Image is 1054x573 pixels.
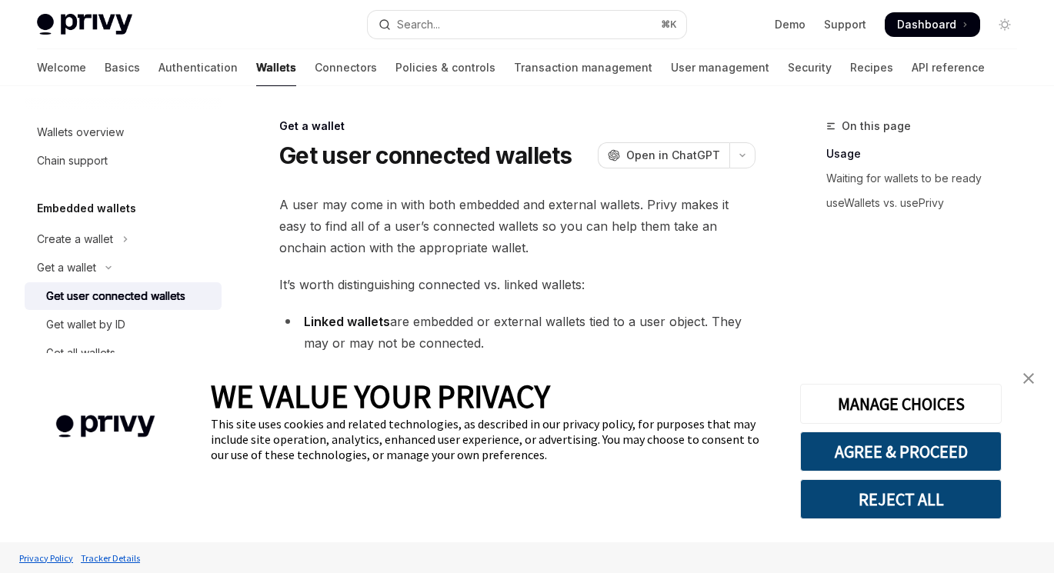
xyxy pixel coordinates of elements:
[25,254,222,282] button: Toggle Get a wallet section
[397,15,440,34] div: Search...
[1013,363,1044,394] a: close banner
[46,315,125,334] div: Get wallet by ID
[279,311,755,354] li: are embedded or external wallets tied to a user object. They may or may not be connected.
[368,11,686,38] button: Open search
[37,258,96,277] div: Get a wallet
[279,194,755,258] span: A user may come in with both embedded and external wallets. Privy makes it easy to find all of a ...
[850,49,893,86] a: Recipes
[800,431,1002,471] button: AGREE & PROCEED
[256,49,296,86] a: Wallets
[37,123,124,142] div: Wallets overview
[514,49,652,86] a: Transaction management
[800,479,1002,519] button: REJECT ALL
[824,17,866,32] a: Support
[626,148,720,163] span: Open in ChatGPT
[105,49,140,86] a: Basics
[211,416,777,462] div: This site uses cookies and related technologies, as described in our privacy policy, for purposes...
[1023,373,1034,384] img: close banner
[788,49,832,86] a: Security
[25,311,222,338] a: Get wallet by ID
[826,191,1029,215] a: useWallets vs. usePrivy
[25,282,222,310] a: Get user connected wallets
[912,49,985,86] a: API reference
[37,199,136,218] h5: Embedded wallets
[37,14,132,35] img: light logo
[992,12,1017,37] button: Toggle dark mode
[77,545,144,571] a: Tracker Details
[15,545,77,571] a: Privacy Policy
[826,166,1029,191] a: Waiting for wallets to be ready
[671,49,769,86] a: User management
[46,287,185,305] div: Get user connected wallets
[25,118,222,146] a: Wallets overview
[279,118,755,134] div: Get a wallet
[598,142,729,168] button: Open in ChatGPT
[897,17,956,32] span: Dashboard
[395,49,495,86] a: Policies & controls
[279,142,572,169] h1: Get user connected wallets
[800,384,1002,424] button: MANAGE CHOICES
[46,344,115,362] div: Get all wallets
[25,339,222,367] a: Get all wallets
[315,49,377,86] a: Connectors
[842,117,911,135] span: On this page
[158,49,238,86] a: Authentication
[37,230,113,248] div: Create a wallet
[304,314,390,329] strong: Linked wallets
[23,393,188,460] img: company logo
[885,12,980,37] a: Dashboard
[37,49,86,86] a: Welcome
[279,274,755,295] span: It’s worth distinguishing connected vs. linked wallets:
[661,18,677,31] span: ⌘ K
[826,142,1029,166] a: Usage
[211,376,550,416] span: WE VALUE YOUR PRIVACY
[25,147,222,175] a: Chain support
[775,17,806,32] a: Demo
[25,225,222,253] button: Toggle Create a wallet section
[37,152,108,170] div: Chain support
